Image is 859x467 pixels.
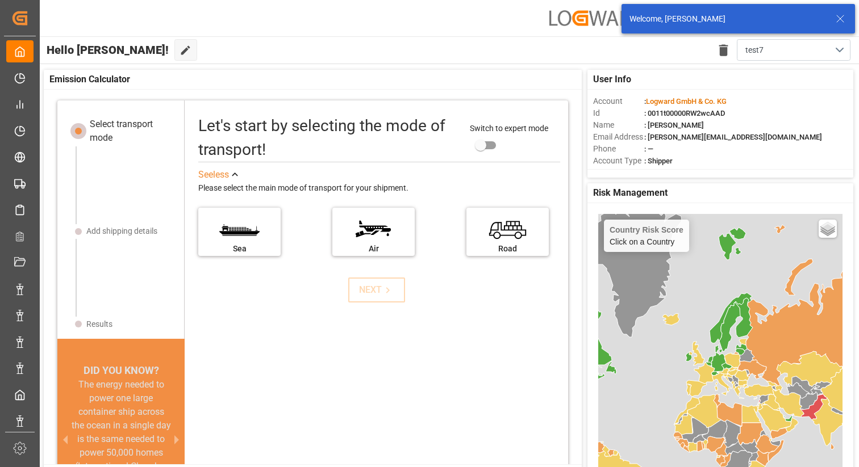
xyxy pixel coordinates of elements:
[593,143,644,155] span: Phone
[644,133,822,141] span: : [PERSON_NAME][EMAIL_ADDRESS][DOMAIN_NAME]
[198,168,229,182] div: See less
[593,186,668,200] span: Risk Management
[86,225,157,237] div: Add shipping details
[737,39,850,61] button: open menu
[644,109,725,117] span: : 0011t00000RW2wcAAD
[86,318,112,330] div: Results
[644,121,704,129] span: : [PERSON_NAME]
[470,124,548,133] span: Switch to expert mode
[644,97,727,106] span: :
[819,220,837,238] a: Layers
[593,107,644,119] span: Id
[198,182,560,195] div: Please select the main mode of transport for your shipment.
[472,243,543,255] div: Road
[348,277,405,302] button: NEXT
[549,10,645,26] img: Logward_spacing_grey.png_1685354854.png
[204,243,275,255] div: Sea
[593,131,644,143] span: Email Address
[57,363,185,378] div: DID YOU KNOW?
[593,95,644,107] span: Account
[49,73,130,86] span: Emission Calculator
[610,225,683,246] div: Click on a Country
[90,117,176,145] div: Select transport mode
[646,97,727,106] span: Logward GmbH & Co. KG
[338,243,409,255] div: Air
[629,13,825,25] div: Welcome, [PERSON_NAME]
[198,114,458,162] div: Let's start by selecting the mode of transport!
[47,39,169,61] span: Hello [PERSON_NAME]!
[593,155,644,167] span: Account Type
[644,157,673,165] span: : Shipper
[610,225,683,234] h4: Country Risk Score
[644,145,653,153] span: : —
[593,119,644,131] span: Name
[593,73,631,86] span: User Info
[745,44,764,56] span: test7
[359,283,394,297] div: NEXT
